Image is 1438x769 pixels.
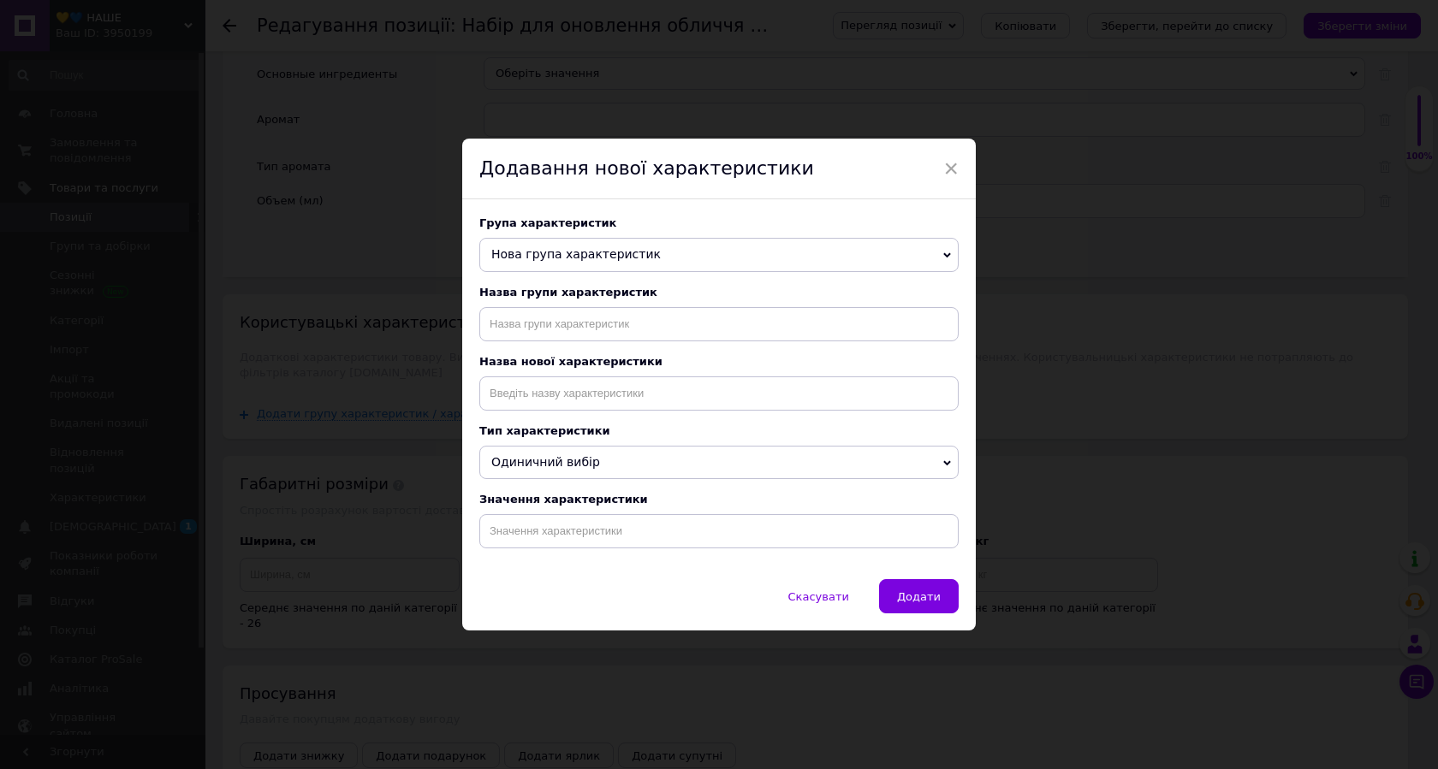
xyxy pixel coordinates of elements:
[788,590,849,603] span: Скасувати
[770,579,867,613] button: Скасувати
[479,424,959,437] div: Тип характеристики
[943,154,959,183] span: ×
[491,455,600,469] span: Одиничний вибір
[897,590,941,603] span: Додати
[479,355,959,368] div: Назва нової характеристики
[479,493,959,506] div: Значення характеристики
[479,216,959,229] div: Група характеристик
[491,247,661,261] span: Нова група характеристик
[879,579,959,613] button: Додати
[355,26,538,40] em: Для ніжного щоденного пілінгу
[462,139,976,200] div: Додавання нової характеристики
[51,122,806,156] span: Кислоти, що застосовуються в косметичних засобах, можна глобально поділити на AHA (альфагідроксік...
[51,56,828,108] span: підготована вода, трегалоза, комплекс натуральних AHA-кислот (екстракти плодів апельсину, лимону,...
[479,376,959,411] input: Введіть назву характеристики
[51,171,841,204] span: Всі вони працюють як ексфоліанти і активізують процеси регенерації клітин. І AHA, і BHA використо...
[51,56,143,70] u: Повний склад:
[479,514,959,548] input: Значення характеристики
[479,286,959,299] div: Назва групи характеристик
[479,307,959,341] input: Назва групи характеристик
